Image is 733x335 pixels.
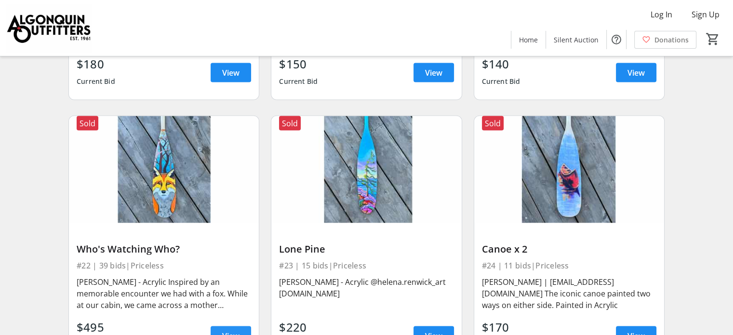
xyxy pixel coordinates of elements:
div: Who's Watching Who? [77,243,251,255]
div: [PERSON_NAME] - Acrylic @helena.renwick_art [DOMAIN_NAME] [279,276,453,299]
div: [PERSON_NAME] - Acrylic Inspired by an memorable encounter we had with a fox. While at our cabin,... [77,276,251,311]
a: Donations [634,31,696,49]
span: Home [519,35,538,45]
div: $150 [279,55,318,73]
span: View [425,67,442,79]
img: Lone Pine [271,116,461,223]
div: [PERSON_NAME] | [EMAIL_ADDRESS][DOMAIN_NAME] The iconic canoe painted two ways on either side. Pa... [482,276,656,311]
div: #24 | 11 bids | Priceless [482,259,656,272]
span: View [222,67,240,79]
div: Sold [279,116,301,131]
a: View [616,63,656,82]
div: #23 | 15 bids | Priceless [279,259,453,272]
img: Algonquin Outfitters's Logo [6,4,92,52]
div: Sold [482,116,504,131]
button: Help [607,30,626,49]
img: Who's Watching Who? [69,116,259,223]
span: Sign Up [692,9,720,20]
button: Sign Up [684,7,727,22]
div: Current Bid [482,73,520,90]
a: Home [511,31,546,49]
div: $180 [77,55,115,73]
button: Log In [643,7,680,22]
div: #22 | 39 bids | Priceless [77,259,251,272]
a: Silent Auction [546,31,606,49]
div: Lone Pine [279,243,453,255]
div: $140 [482,55,520,73]
div: Canoe x 2 [482,243,656,255]
img: Canoe x 2 [474,116,664,223]
button: Cart [704,30,721,48]
span: Silent Auction [554,35,599,45]
div: Sold [77,116,98,131]
span: Log In [651,9,672,20]
div: Current Bid [279,73,318,90]
a: View [211,63,251,82]
a: View [413,63,454,82]
div: Current Bid [77,73,115,90]
span: Donations [654,35,689,45]
span: View [627,67,645,79]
